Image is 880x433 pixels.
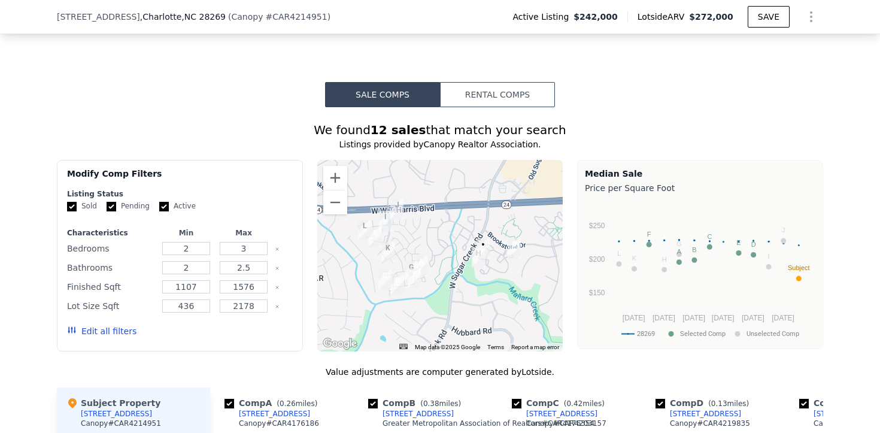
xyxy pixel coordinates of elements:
text: I [768,253,770,260]
span: , NC 28269 [181,12,226,22]
text: E [736,239,741,246]
span: Canopy [231,12,263,22]
div: Comp D [656,397,754,409]
text: $200 [589,255,605,264]
label: Sold [67,201,97,211]
div: 5964 Cougar Ln [405,261,418,281]
text: [DATE] [742,314,764,322]
button: Clear [275,266,280,271]
text: C [707,233,712,240]
div: Canopy # CAR4203157 [526,419,606,428]
div: 5979 Cougar Ln [408,268,421,289]
text: $250 [589,222,605,230]
button: Clear [275,285,280,290]
div: Canopy # CAR4219835 [670,419,750,428]
span: $272,000 [689,12,733,22]
a: Terms [487,344,504,350]
span: [STREET_ADDRESS] [57,11,140,23]
button: Rental Comps [440,82,555,107]
text: $150 [589,289,605,297]
text: H [662,256,667,263]
div: 5927 Moose Ln [381,242,395,262]
div: Listings provided by Canopy Realtor Association . [57,138,823,150]
span: 0.42 [566,399,582,408]
text: 28269 [637,330,655,338]
text: L [617,250,621,257]
div: Greater Metropolitan Association of Realtors # CAR4176354 [383,419,594,428]
text: Subject [788,264,810,271]
text: D [751,241,756,248]
text: [DATE] [623,314,645,322]
div: 4527 Panther Pl [368,227,381,247]
div: Canopy # CAR4176186 [239,419,319,428]
input: Sold [67,202,77,211]
div: 6073 Cougar Ln [378,270,392,290]
span: 0.38 [423,399,439,408]
div: 4492 Antelope Ln [390,199,403,219]
text: [DATE] [712,314,735,322]
div: Comp A [224,397,322,409]
span: Map data ©2025 Google [415,344,480,350]
div: Comp C [512,397,609,409]
text: B [692,246,696,253]
button: Zoom in [323,166,347,190]
button: Zoom out [323,190,347,214]
a: Report a map error [511,344,559,350]
a: [STREET_ADDRESS] [512,409,597,419]
text: G [676,240,682,247]
span: ( miles) [415,399,466,408]
svg: A chart. [585,196,815,346]
label: Pending [107,201,150,211]
button: Edit all filters [67,325,136,337]
strong: 12 sales [371,123,426,137]
text: [DATE] [772,314,794,322]
div: We found that match your search [57,122,823,138]
a: [STREET_ADDRESS] [656,409,741,419]
div: 5818 Prescott Ct [472,247,485,268]
div: Comp B [368,397,466,409]
div: Finished Sqft [67,278,155,295]
div: Canopy # CAR4214951 [81,419,161,428]
div: 5956 Prescott Ct [508,238,521,259]
button: Clear [275,247,280,252]
span: ( miles) [559,399,609,408]
div: 4507 Antelope Ln [379,211,392,231]
button: Show Options [799,5,823,29]
div: ( ) [228,11,330,23]
button: Keyboard shortcuts [399,344,408,349]
div: Subject Property [66,397,160,409]
div: Max [217,228,270,238]
div: 5911 Cougar Ln [414,256,427,276]
input: Active [159,202,169,211]
a: [STREET_ADDRESS] [368,409,454,419]
div: Value adjustments are computer generated by Lotside . [57,366,823,378]
text: F [647,231,651,238]
div: Modify Comp Filters [67,168,293,189]
span: $242,000 [573,11,618,23]
div: Min [160,228,213,238]
div: [STREET_ADDRESS] [81,409,152,419]
span: # CAR4214951 [265,12,327,22]
div: [STREET_ADDRESS] [239,409,310,419]
div: [STREET_ADDRESS] [526,409,597,419]
div: Bathrooms [67,259,155,276]
label: Active [159,201,196,211]
div: 5702 Prescott Ct [477,238,490,259]
button: SAVE [748,6,790,28]
div: Price per Square Foot [585,180,815,196]
input: Pending [107,202,116,211]
a: Open this area in Google Maps (opens a new window) [320,336,360,352]
text: Selected Comp [680,330,726,338]
div: 4563 Panther Pl [358,220,371,240]
text: [DATE] [682,314,705,322]
text: Unselected Comp [747,330,799,338]
span: ( miles) [703,399,754,408]
button: Sale Comps [325,82,440,107]
div: Lot Size Sqft [67,298,155,314]
div: 6017 Cougar Ln [391,274,404,295]
span: ( miles) [272,399,322,408]
span: Active Listing [512,11,573,23]
button: Clear [275,304,280,309]
div: Characteristics [67,228,155,238]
